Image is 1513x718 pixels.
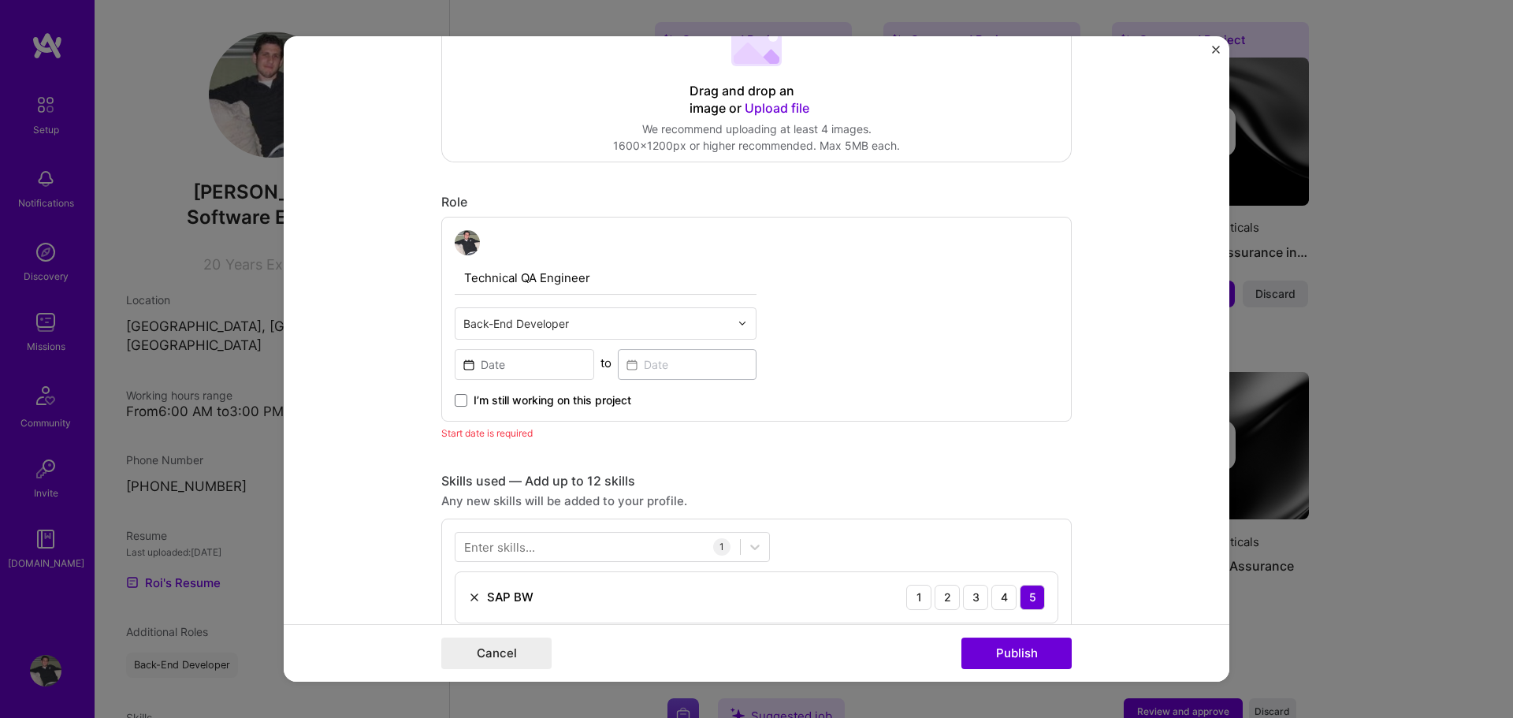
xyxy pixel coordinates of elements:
div: 5 [1020,585,1045,610]
button: Close [1212,46,1220,62]
div: 1 [906,585,931,610]
input: Role Name [455,262,756,295]
div: Drag and drop an image or Upload fileWe recommend uploading at least 4 images.1600x1200px or high... [441,20,1072,162]
input: Date [618,349,757,380]
div: Any new skills will be added to your profile. [441,493,1072,509]
div: 4 [991,585,1017,610]
span: I’m still working on this project [474,392,631,408]
div: 1600x1200px or higher recommended. Max 5MB each. [613,137,900,154]
button: Cancel [441,638,552,669]
div: 3 [963,585,988,610]
button: Publish [961,638,1072,669]
input: Date [455,349,594,380]
div: Enter skills... [464,538,535,555]
div: 2 [935,585,960,610]
div: to [600,355,612,371]
img: Remove [468,591,481,604]
span: Upload file [745,100,809,116]
div: 1 [713,538,730,556]
div: Start date is required [441,425,1072,441]
div: SAP BW [487,589,533,605]
div: Drag and drop an image or [690,83,823,117]
div: Role [441,194,1072,210]
div: We recommend uploading at least 4 images. [613,121,900,137]
img: drop icon [738,318,747,328]
div: Skills used — Add up to 12 skills [441,473,1072,489]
